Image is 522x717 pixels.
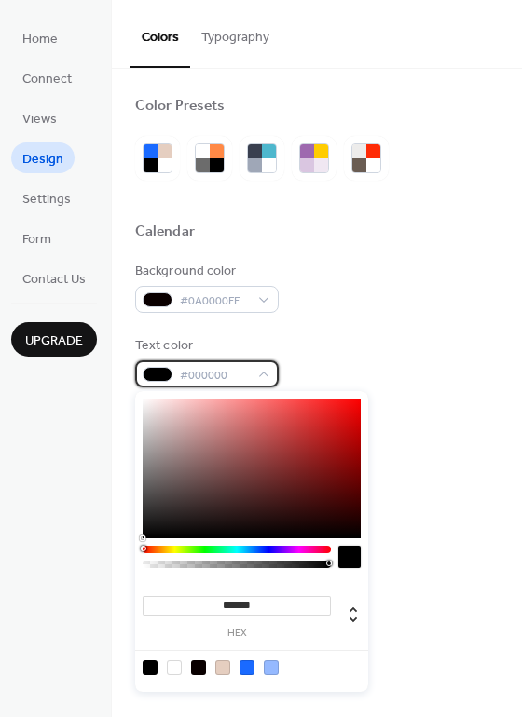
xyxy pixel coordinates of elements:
div: rgb(10, 0, 0) [191,660,206,675]
a: Home [11,22,69,53]
div: Background color [135,262,275,281]
div: Calendar [135,223,195,242]
span: Design [22,150,63,169]
div: Color Presets [135,97,225,116]
a: Design [11,142,75,173]
button: Upgrade [11,322,97,357]
div: rgb(149, 185, 255) [264,660,279,675]
div: rgb(26, 106, 255) [240,660,254,675]
a: Contact Us [11,263,97,293]
span: #000000 [180,366,249,386]
a: Connect [11,62,83,93]
span: Connect [22,70,72,89]
span: #0A0000FF [180,291,249,311]
a: Views [11,102,68,133]
span: Home [22,30,58,49]
div: rgb(0, 0, 0) [143,660,158,675]
a: Form [11,223,62,253]
label: hex [143,629,331,639]
span: Upgrade [25,331,83,351]
div: rgb(255, 255, 255) [167,660,182,675]
div: rgb(229, 206, 192) [215,660,230,675]
div: Text color [135,336,275,356]
span: Contact Us [22,270,86,290]
span: Form [22,230,51,250]
a: Settings [11,183,82,213]
span: Settings [22,190,71,210]
span: Views [22,110,57,129]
